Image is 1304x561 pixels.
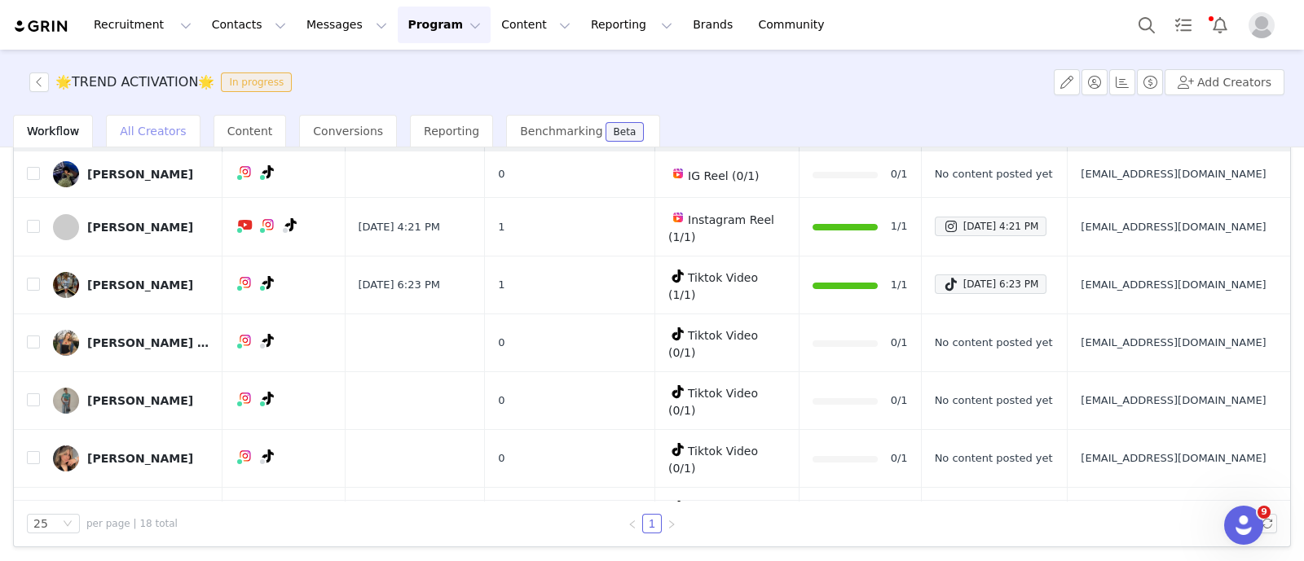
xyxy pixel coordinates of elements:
a: 1/1 [891,218,908,235]
span: [EMAIL_ADDRESS][DOMAIN_NAME] [1081,219,1266,235]
div: [PERSON_NAME] [87,278,193,291]
span: [DATE] 4:21 PM [359,219,440,235]
div: [DATE] 6:23 PM [943,274,1039,294]
i: icon: left [628,519,637,529]
span: Tiktok Video (1/1) [668,271,758,301]
button: Reporting [581,7,682,43]
i: icon: down [63,519,73,530]
span: [EMAIL_ADDRESS][DOMAIN_NAME] [1081,277,1266,293]
img: 0770ef87-9e3d-46dd-b2bd-eb6284f2b86d.jpg [53,330,79,356]
li: Next Page [662,514,681,533]
div: [PERSON_NAME] [PERSON_NAME] [87,336,209,349]
span: Workflow [27,125,79,138]
button: Program [398,7,491,43]
img: grin logo [13,19,70,34]
img: instagram.svg [239,334,252,347]
button: Content [491,7,580,43]
span: Reporting [424,125,479,138]
span: [DATE] 6:23 PM [359,277,440,293]
li: Previous Page [623,514,642,533]
span: IG Reel (0/1) [688,169,760,182]
div: No content posted yet [935,450,1055,467]
button: Search [1129,7,1165,43]
button: Contacts [202,7,296,43]
div: [PERSON_NAME] [87,452,193,465]
span: [EMAIL_ADDRESS][DOMAIN_NAME] [1081,166,1266,182]
span: Conversions [313,125,383,138]
span: 0 [498,166,504,182]
span: [object Object] [29,72,298,92]
img: instagram.svg [239,392,252,405]
button: Profile [1239,12,1291,38]
div: [PERSON_NAME] [87,168,193,181]
span: per page | 18 total [86,516,178,531]
a: 0/1 [891,392,908,410]
img: instagram-reels.svg [672,167,685,180]
span: 9 [1258,506,1271,519]
img: aaf97ef7-1371-4bd0-9755-733a9508fb3f.jpg [53,445,79,471]
span: Benchmarking [520,125,602,138]
i: icon: right [667,519,676,529]
a: Brands [683,7,747,43]
span: All Creators [120,125,186,138]
div: Beta [614,127,637,137]
div: No content posted yet [935,335,1055,351]
a: 0/1 [891,335,908,352]
span: 1 [498,219,504,235]
a: [PERSON_NAME] [53,272,209,298]
a: [PERSON_NAME] [53,161,209,187]
span: 0 [498,450,504,467]
button: Notifications [1202,7,1238,43]
span: Tiktok Video (0/1) [668,387,758,417]
img: instagram.svg [239,449,252,462]
h3: 🌟TREND ACTIVATION🌟 [55,72,214,92]
a: [PERSON_NAME] [53,214,209,240]
img: instagram.svg [239,165,252,178]
img: 12f7fa3f-eab2-4aa3-b8f3-57a2fd02f5f9.jpg [53,161,79,187]
span: [EMAIL_ADDRESS][DOMAIN_NAME] [1081,335,1266,351]
button: Recruitment [84,7,201,43]
div: 25 [33,515,48,533]
img: instagram.svg [239,276,252,289]
span: Tiktok Video (0/1) [668,445,758,475]
span: 1 [498,277,504,293]
img: 35b0000f-f264-4aa3-a4fb-16617bba2714.jpg [53,272,79,298]
div: [PERSON_NAME] [87,221,193,234]
span: [EMAIL_ADDRESS][DOMAIN_NAME] [1081,392,1266,409]
span: Instagram Reel (1/1) [668,213,774,243]
a: 1/1 [891,277,908,294]
img: instagram.svg [262,218,275,231]
button: Messages [297,7,397,43]
span: Content [227,125,273,138]
span: Tiktok Video (0/1) [668,329,758,359]
img: 8f797928-5dc1-4629-9622-24e941e539ff.jpg [53,388,79,414]
a: 0/1 [891,166,908,183]
div: No content posted yet [935,166,1055,182]
span: [EMAIL_ADDRESS][DOMAIN_NAME] [1081,450,1266,467]
a: 1 [643,515,661,533]
iframe: Intercom live chat [1224,506,1263,545]
span: In progress [221,72,292,92]
div: No content posted yet [935,392,1055,409]
a: [PERSON_NAME] [53,445,209,471]
button: Add Creators [1165,69,1284,95]
li: 1 [642,514,662,533]
span: 0 [498,392,504,409]
img: instagram-reels.svg [672,211,685,224]
img: placeholder-profile.jpg [1249,12,1275,38]
span: 0 [498,335,504,351]
a: 0/1 [891,450,908,467]
div: [DATE] 4:21 PM [943,217,1039,236]
a: Tasks [1165,7,1201,43]
div: [PERSON_NAME] [87,394,193,407]
a: [PERSON_NAME] [PERSON_NAME] [53,330,209,356]
a: [PERSON_NAME] [53,388,209,414]
a: Community [749,7,842,43]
